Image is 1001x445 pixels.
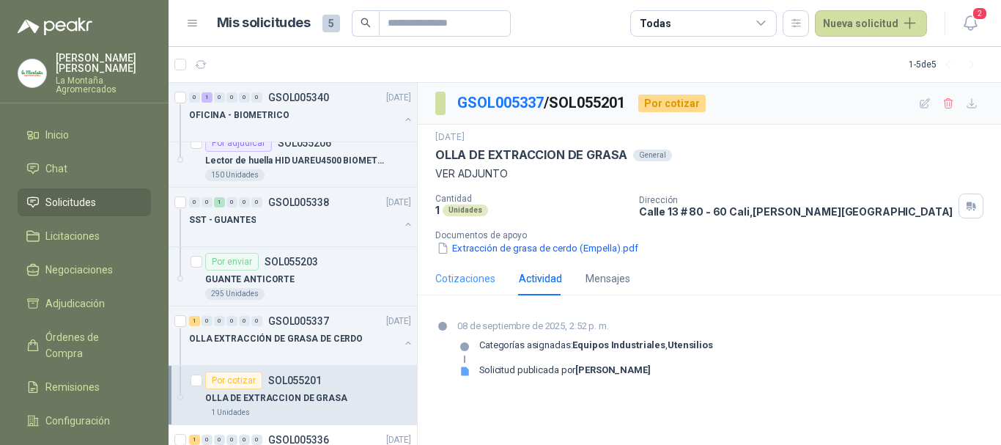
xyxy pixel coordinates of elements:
a: Inicio [18,121,151,149]
p: [DATE] [386,315,411,328]
a: Licitaciones [18,222,151,250]
div: Todas [640,15,671,32]
div: 1 [214,197,225,207]
p: [DATE] [386,196,411,210]
strong: [PERSON_NAME] [575,364,650,375]
p: 1 [435,204,440,216]
a: Por cotizarSOL055201OLLA DE EXTRACCION DE GRASA1 Unidades [169,366,417,425]
div: 0 [226,197,237,207]
p: GUANTE ANTICORTE [205,273,295,287]
div: Por cotizar [638,95,706,112]
div: 0 [251,92,262,103]
p: GSOL005336 [268,435,329,445]
span: Adjudicación [45,295,105,312]
strong: Equipos Industriales [572,339,665,350]
p: [DATE] [386,91,411,105]
div: Solicitud publicada por [479,364,651,376]
div: 0 [189,197,200,207]
a: Por enviarSOL055203GUANTE ANTICORTE295 Unidades [169,247,417,306]
div: 0 [251,316,262,326]
p: Dirección [639,195,953,205]
div: 0 [214,435,225,445]
h1: Mis solicitudes [217,12,311,34]
div: 1 [202,92,213,103]
p: OLLA EXTRACCIÓN DE GRASA DE CERDO [189,332,363,346]
span: 5 [322,15,340,32]
span: Solicitudes [45,194,96,210]
button: Extracción de grasa de cerdo (Empella).pdf [435,240,640,256]
p: Cantidad [435,194,627,204]
div: General [633,150,672,161]
a: Configuración [18,407,151,435]
div: Unidades [443,205,488,216]
div: Cotizaciones [435,271,495,287]
div: Actividad [519,271,562,287]
div: Mensajes [586,271,630,287]
p: Calle 13 # 80 - 60 Cali , [PERSON_NAME][GEOGRAPHIC_DATA] [639,205,953,218]
p: VER ADJUNTO [435,166,983,182]
p: SOL055203 [265,257,318,267]
span: Órdenes de Compra [45,329,137,361]
img: Logo peakr [18,18,92,35]
div: Por cotizar [205,372,262,389]
a: Órdenes de Compra [18,323,151,367]
span: Remisiones [45,379,100,395]
a: Adjudicación [18,290,151,317]
span: Negociaciones [45,262,113,278]
p: GSOL005337 [268,316,329,326]
p: Documentos de apoyo [435,230,995,240]
div: Por enviar [205,253,259,271]
p: La Montaña Agromercados [56,76,151,94]
a: Por adjudicarSOL055206Lector de huella HID UAREU4500 BIOMETRICO150 Unidades [169,128,417,188]
span: search [361,18,371,28]
div: 0 [189,92,200,103]
span: Inicio [45,127,69,143]
div: 0 [202,197,213,207]
div: 1 Unidades [205,407,256,419]
p: Categorías asignadas: , [479,339,713,351]
div: 0 [251,197,262,207]
p: [DATE] [435,130,465,144]
span: Configuración [45,413,110,429]
div: 0 [239,316,250,326]
a: Solicitudes [18,188,151,216]
a: Remisiones [18,373,151,401]
p: OFICINA - BIOMETRICO [189,109,289,122]
p: GSOL005338 [268,197,329,207]
p: SOL055206 [278,138,331,148]
a: Chat [18,155,151,183]
p: 08 de septiembre de 2025, 2:52 p. m. [457,319,713,334]
div: 1 [189,435,200,445]
p: Lector de huella HID UAREU4500 BIOMETRICO [205,154,388,168]
div: 0 [214,92,225,103]
img: Company Logo [18,59,46,87]
div: Por adjudicar [205,134,272,152]
div: 1 [189,316,200,326]
div: 0 [226,435,237,445]
div: 150 Unidades [205,169,265,181]
div: 0 [239,197,250,207]
p: SOL055201 [268,375,322,386]
div: 295 Unidades [205,288,265,300]
div: 0 [214,316,225,326]
div: 0 [251,435,262,445]
a: 0 1 0 0 0 0 GSOL005340[DATE] OFICINA - BIOMETRICO [189,89,414,136]
div: 1 - 5 de 5 [909,53,983,76]
p: GSOL005340 [268,92,329,103]
span: Chat [45,161,67,177]
strong: Utensilios [668,339,713,350]
a: 0 0 1 0 0 0 GSOL005338[DATE] SST - GUANTES [189,194,414,240]
a: GSOL005337 [457,94,544,111]
button: 2 [957,10,983,37]
div: 0 [239,435,250,445]
p: OLLA DE EXTRACCION DE GRASA [205,391,347,405]
a: 1 0 0 0 0 0 GSOL005337[DATE] OLLA EXTRACCIÓN DE GRASA DE CERDO [189,312,414,359]
span: Licitaciones [45,228,100,244]
p: OLLA DE EXTRACCION DE GRASA [435,147,627,163]
p: SST - GUANTES [189,213,256,227]
a: Negociaciones [18,256,151,284]
p: / SOL055201 [457,92,627,114]
div: 0 [239,92,250,103]
p: [PERSON_NAME] [PERSON_NAME] [56,53,151,73]
button: Nueva solicitud [815,10,927,37]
